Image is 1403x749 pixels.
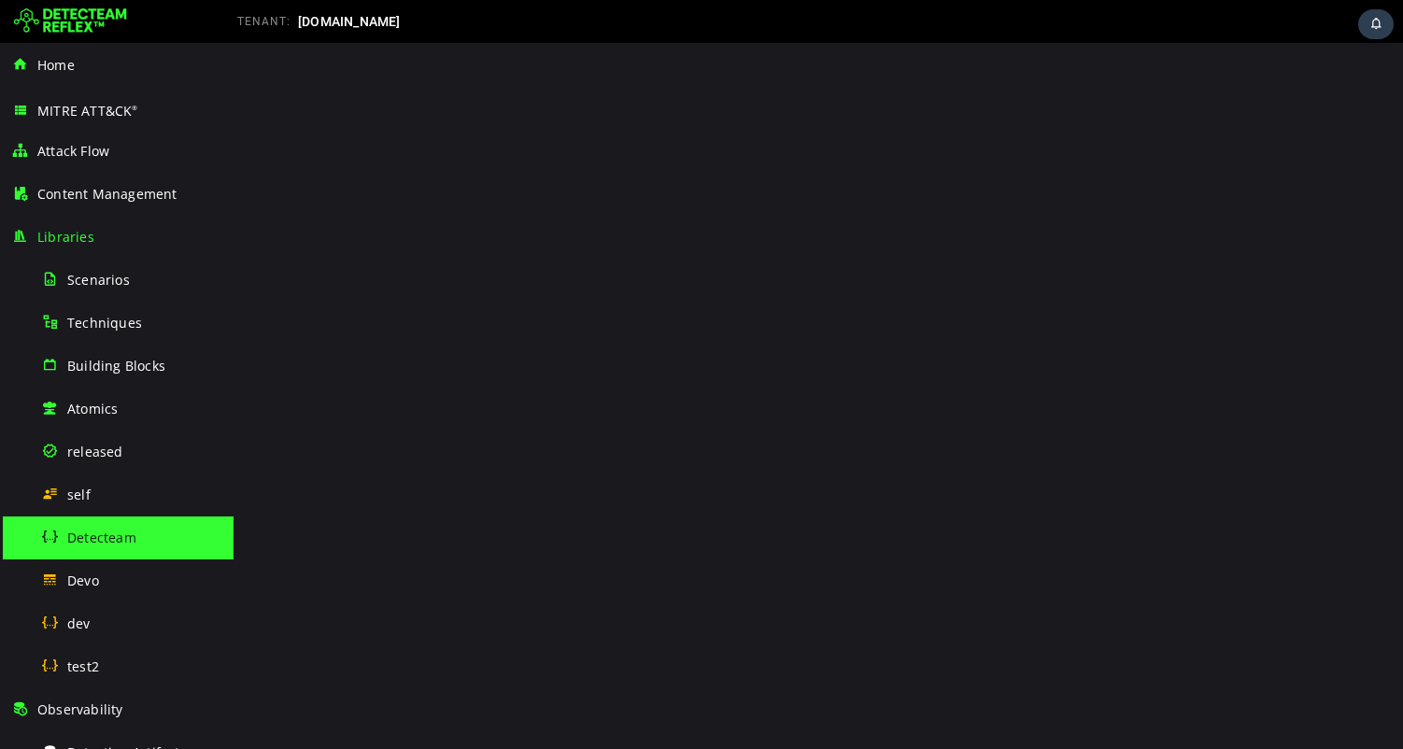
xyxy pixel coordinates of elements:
[37,700,123,718] span: Observability
[67,443,123,460] span: released
[37,185,177,203] span: Content Management
[67,529,136,546] span: Detecteam
[237,15,291,28] span: TENANT:
[14,7,127,36] img: Detecteam logo
[298,14,401,29] span: [DOMAIN_NAME]
[67,486,91,503] span: self
[67,615,91,632] span: dev
[67,657,99,675] span: test2
[37,142,109,160] span: Attack Flow
[67,271,130,289] span: Scenarios
[132,104,137,112] sup: ®
[1358,9,1394,39] div: Task Notifications
[67,357,165,374] span: Building Blocks
[37,102,138,120] span: MITRE ATT&CK
[67,314,142,332] span: Techniques
[37,228,94,246] span: Libraries
[67,400,118,417] span: Atomics
[67,572,99,589] span: Devo
[37,56,75,74] span: Home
